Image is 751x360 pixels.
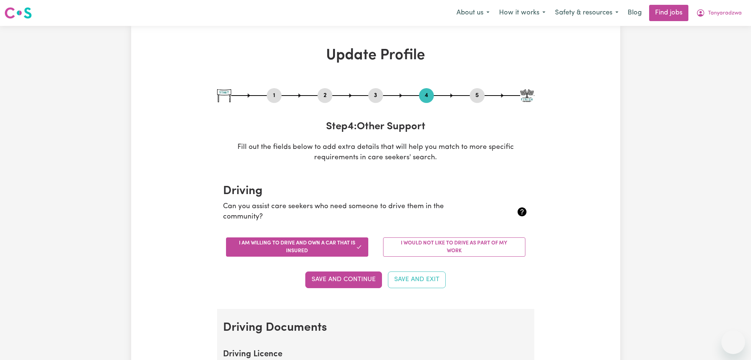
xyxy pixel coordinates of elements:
[217,142,534,164] p: Fill out the fields below to add extra details that will help you match to more specific requirem...
[368,91,383,100] button: Go to step 3
[223,184,528,198] h2: Driving
[419,91,434,100] button: Go to step 4
[721,330,745,354] iframe: Button to launch messaging window
[4,6,32,20] img: Careseekers logo
[217,47,534,64] h1: Update Profile
[305,271,382,288] button: Save and Continue
[708,9,742,17] span: Tanyaradzwa
[452,5,494,21] button: About us
[223,350,528,360] h2: Driving Licence
[383,237,525,257] button: I would not like to drive as part of my work
[470,91,485,100] button: Go to step 5
[388,271,446,288] button: Save and Exit
[318,91,332,100] button: Go to step 2
[623,5,646,21] a: Blog
[4,4,32,21] a: Careseekers logo
[223,201,478,223] p: Can you assist care seekers who need someone to drive them in the community?
[649,5,688,21] a: Find jobs
[691,5,747,21] button: My Account
[550,5,623,21] button: Safety & resources
[217,121,534,133] h3: Step 4 : Other Support
[267,91,282,100] button: Go to step 1
[226,237,368,257] button: I am willing to drive and own a car that is insured
[223,321,528,335] h2: Driving Documents
[494,5,550,21] button: How it works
